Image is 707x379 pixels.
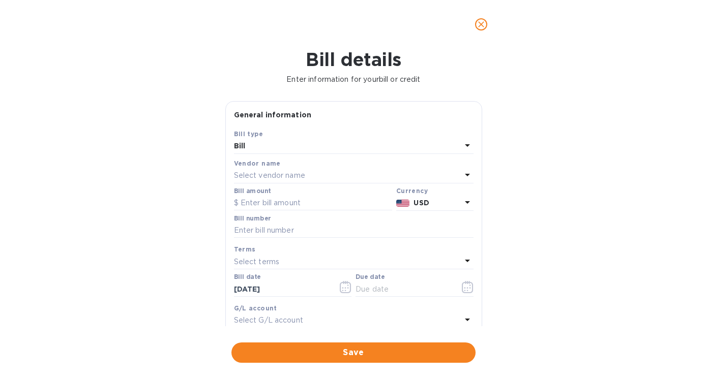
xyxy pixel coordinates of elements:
label: Bill date [234,274,261,280]
b: Terms [234,245,256,253]
input: Due date [356,281,452,297]
input: Enter bill number [234,223,474,238]
span: Save [240,346,467,359]
b: Bill [234,142,246,150]
p: Select terms [234,257,280,267]
label: Bill number [234,215,271,222]
b: Currency [396,187,428,195]
input: Select date [234,281,330,297]
b: General information [234,111,312,119]
img: USD [396,200,410,207]
b: Vendor name [234,160,281,167]
label: Due date [356,274,385,280]
p: Select vendor name [234,170,305,181]
h1: Bill details [8,49,699,70]
p: Enter information for your bill or credit [8,74,699,85]
button: close [469,12,493,37]
b: G/L account [234,304,277,312]
p: Select G/L account [234,315,303,326]
button: Save [231,342,476,363]
b: Bill type [234,130,263,138]
input: $ Enter bill amount [234,196,392,211]
label: Bill amount [234,188,271,194]
b: USD [414,199,429,207]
